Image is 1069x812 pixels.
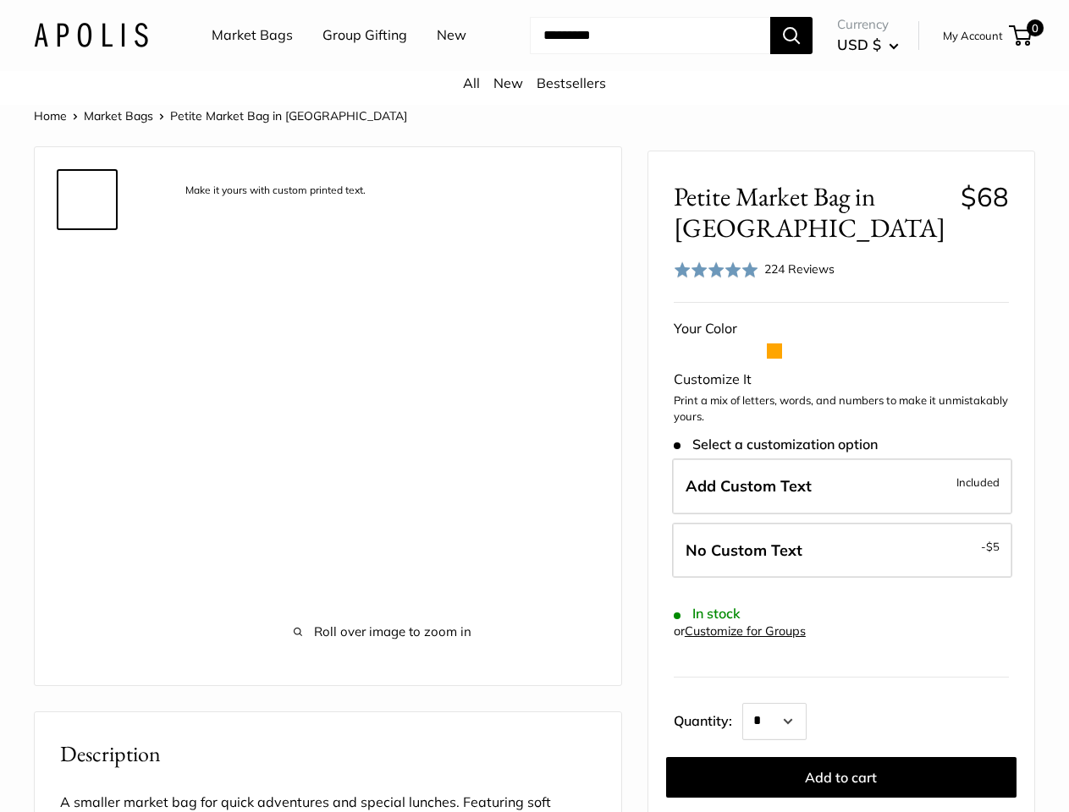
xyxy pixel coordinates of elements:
span: In stock [674,606,741,622]
a: description_Take it anywhere with easy-grip handles. [57,237,118,298]
a: 0 [1011,25,1032,46]
span: $5 [986,540,1000,553]
span: $68 [961,180,1009,213]
button: Add to cart [666,757,1017,798]
label: Quantity: [674,698,742,740]
a: description_Make it yours with custom printed text. [57,169,118,230]
span: USD $ [837,36,881,53]
span: No Custom Text [686,540,802,560]
a: Petite Market Bag in Field Green [57,643,118,704]
a: All [463,74,480,91]
button: Search [770,17,813,54]
a: Petite Market Bag in Field Green [57,440,118,501]
button: USD $ [837,31,899,58]
div: or [674,620,806,643]
a: Petite Market Bag in Field Green [57,372,118,433]
a: Petite Market Bag in Field Green [57,575,118,636]
a: description_Custom printed text with eco-friendly ink. [57,507,118,568]
a: Home [34,108,67,123]
span: Petite Market Bag in [GEOGRAPHIC_DATA] [674,181,948,244]
span: Select a customization option [674,436,878,453]
div: Your Color [674,316,1009,342]
div: Make it yours with custom printed text. [177,179,374,202]
span: - [981,536,1000,557]
p: Print a mix of letters, words, and numbers to make it unmistakably yours. [674,392,1009,425]
div: Customize It [674,367,1009,392]
a: New [493,74,523,91]
label: Leave Blank [672,523,1012,579]
a: New [437,23,466,48]
img: Apolis [34,23,148,47]
a: Customize for Groups [685,623,806,639]
span: Petite Market Bag in [GEOGRAPHIC_DATA] [170,108,407,123]
h2: Description [60,738,596,771]
span: Currency [837,13,899,36]
a: Group Gifting [322,23,407,48]
a: Market Bags [84,108,153,123]
span: Roll over image to zoom in [170,620,596,644]
a: Bestsellers [537,74,606,91]
nav: Breadcrumb [34,105,407,127]
a: description_Spacious inner area with room for everything. Plus water-resistant lining. [57,304,118,365]
a: My Account [943,25,1003,46]
span: Included [956,472,1000,492]
input: Search... [530,17,770,54]
span: 0 [1027,19,1044,36]
span: 224 Reviews [764,261,835,277]
a: Market Bags [212,23,293,48]
span: Add Custom Text [686,476,812,496]
label: Add Custom Text [672,458,1012,514]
